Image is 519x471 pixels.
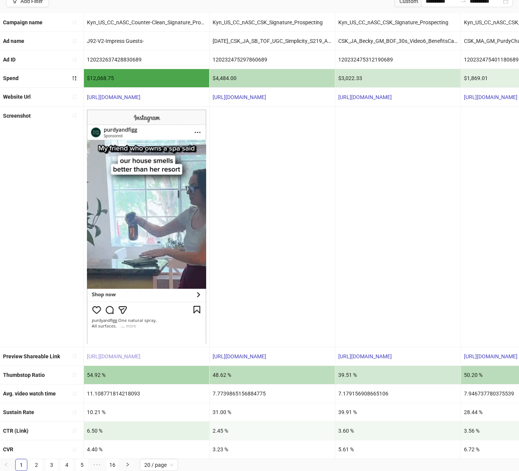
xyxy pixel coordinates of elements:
[335,69,461,87] div: $3,022.33
[84,366,209,384] div: 54.92 %
[3,409,34,415] b: Sustain Rate
[46,459,57,471] a: 3
[72,20,77,25] span: sort-ascending
[72,410,77,415] span: sort-ascending
[72,353,77,359] span: sort-ascending
[87,110,206,344] img: Screenshot 120232637428830689
[72,428,77,433] span: sort-ascending
[3,57,16,63] b: Ad ID
[3,38,24,44] b: Ad name
[335,403,461,421] div: 39.91 %
[76,459,88,471] a: 5
[106,459,118,471] li: 16
[3,391,56,397] b: Avg. video watch time
[61,459,73,471] a: 4
[84,69,209,87] div: $12,068.75
[72,57,77,62] span: sort-ascending
[144,459,174,471] span: 20 / page
[338,94,392,100] a: [URL][DOMAIN_NAME]
[210,69,335,87] div: $4,484.00
[107,459,118,471] a: 16
[210,366,335,384] div: 48.62 %
[72,76,77,81] span: sort-descending
[84,440,209,458] div: 4.40 %
[87,94,140,100] a: [URL][DOMAIN_NAME]
[210,32,335,50] div: [DATE]_CSK_JA_SB_TOF_UGC_Simplicity_S219_A_v1_
[140,459,178,471] div: Page Size
[335,440,461,458] div: 5.61 %
[76,459,88,471] li: 5
[335,366,461,384] div: 39.51 %
[210,403,335,421] div: 31.00 %
[335,32,461,50] div: CSK_JA_Becky_GM_BOF_30s_Video6_BenefitsCallout_S1S1_C_
[464,94,517,100] a: [URL][DOMAIN_NAME]
[84,384,209,403] div: 11.108771814218093
[3,372,45,378] b: Thumbstop Ratio
[31,459,42,471] a: 2
[72,94,77,99] span: sort-ascending
[72,391,77,396] span: sort-ascending
[72,447,77,452] span: sort-ascending
[84,403,209,421] div: 10.21 %
[91,459,103,471] li: Next 5 Pages
[30,459,43,471] li: 2
[210,422,335,440] div: 2.45 %
[4,462,8,467] span: left
[84,50,209,69] div: 120232637428830689
[16,459,27,471] a: 1
[3,113,31,119] b: Screenshot
[335,50,461,69] div: 120232475312190689
[61,459,73,471] li: 4
[213,94,266,100] a: [URL][DOMAIN_NAME]
[3,75,19,81] b: Spend
[213,353,266,359] a: [URL][DOMAIN_NAME]
[210,50,335,69] div: 120232475297860689
[72,38,77,44] span: sort-ascending
[15,459,27,471] li: 1
[84,13,209,32] div: Kyn_US_CC_nASC_Counter-Clean_Signature_Prospecting
[3,94,31,100] b: Website Url
[210,440,335,458] div: 3.23 %
[3,353,60,359] b: Preview Shareable Link
[210,384,335,403] div: 7.7739865156884775
[91,459,103,471] span: •••
[3,428,28,434] b: CTR (Link)
[121,459,134,471] li: Next Page
[72,372,77,378] span: sort-ascending
[335,384,461,403] div: 7.179156908665106
[338,353,392,359] a: [URL][DOMAIN_NAME]
[464,353,517,359] a: [URL][DOMAIN_NAME]
[3,446,13,452] b: CVR
[335,13,461,32] div: Kyn_US_CC_nASC_CSK_Signature_Prospecting
[210,13,335,32] div: Kyn_US_CC_nASC_CSK_Signature_Prospecting
[125,462,130,467] span: right
[84,422,209,440] div: 6.50 %
[72,113,77,118] span: sort-ascending
[87,353,140,359] a: [URL][DOMAIN_NAME]
[335,422,461,440] div: 3.60 %
[3,19,43,25] b: Campaign name
[84,32,209,50] div: J92-V2-Impress Guests-
[46,459,58,471] li: 3
[121,459,134,471] button: right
